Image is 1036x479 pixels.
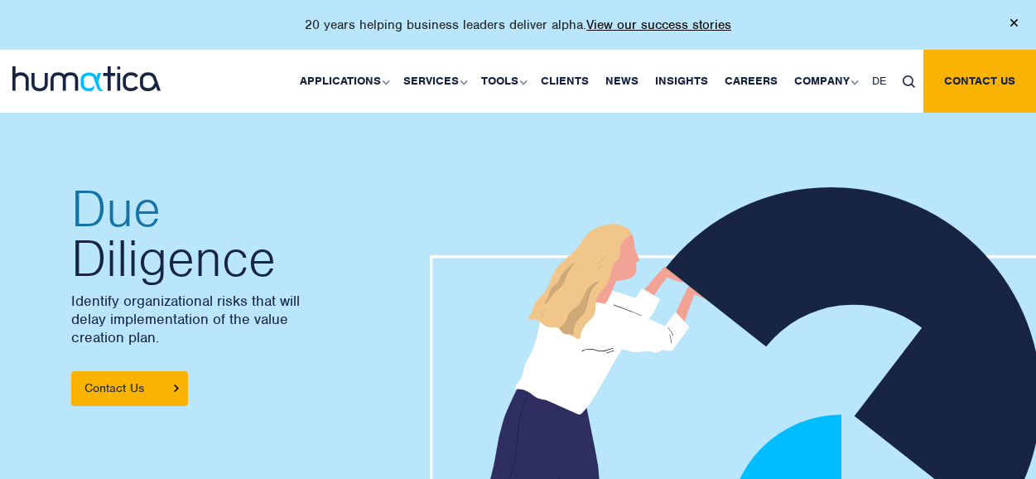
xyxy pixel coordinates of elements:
h2: Diligence [71,184,502,283]
a: Contact Us [71,371,188,406]
a: Tools [473,50,532,113]
a: Applications [292,50,395,113]
a: Services [395,50,473,113]
a: View our success stories [586,17,731,33]
a: News [597,50,647,113]
img: arrowicon [174,385,179,392]
a: Company [786,50,864,113]
a: DE [864,50,894,113]
a: Careers [716,50,786,113]
img: search_icon [903,75,915,88]
a: Clients [532,50,597,113]
p: 20 years helping business leaders deliver alpha. [305,17,731,33]
p: Identify organizational risks that will delay implementation of the value creation plan. [71,292,502,346]
span: DE [872,74,886,88]
a: Contact us [923,50,1036,113]
span: Due [71,184,502,234]
img: logo [12,66,161,91]
a: Insights [647,50,716,113]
